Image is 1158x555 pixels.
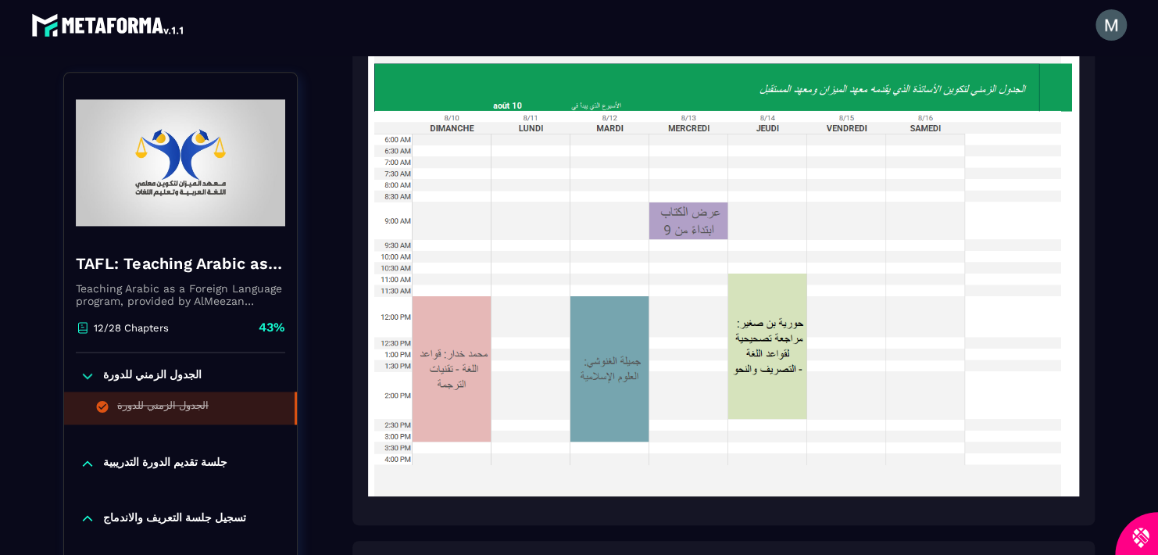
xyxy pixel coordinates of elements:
[31,9,186,41] img: logo
[103,510,246,526] p: تسجيل جلسة التعريف والاندماج
[259,319,285,336] p: 43%
[76,252,285,274] h4: TAFL: Teaching Arabic as a Foreign Language program - June
[94,322,169,334] p: 12/28 Chapters
[117,399,209,417] div: الجدول الزمني للدورة
[103,368,202,384] p: الجدول الزمني للدورة
[76,84,285,241] img: banner
[103,456,227,471] p: جلسة تقديم الدورة التدريبية
[76,282,285,307] p: Teaching Arabic as a Foreign Language program, provided by AlMeezan Academy in the [GEOGRAPHIC_DATA]
[368,41,1079,510] img: background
